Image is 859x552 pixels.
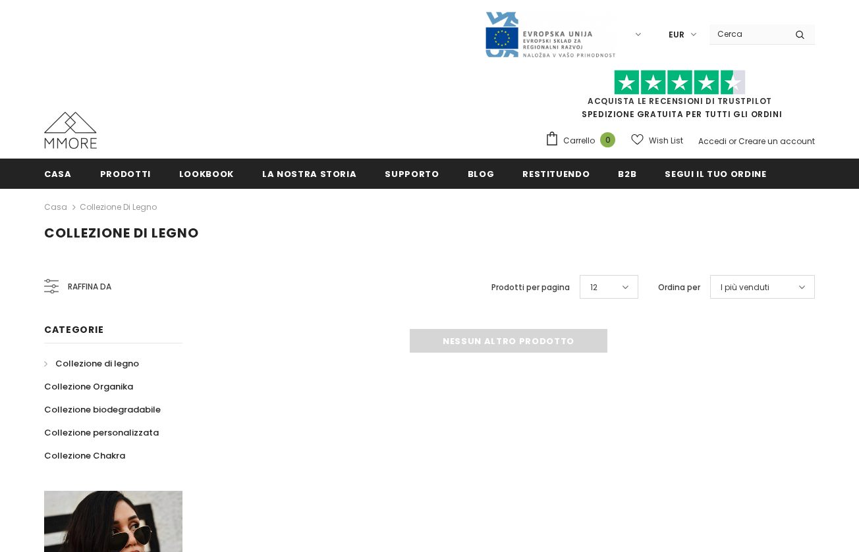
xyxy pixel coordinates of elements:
[468,159,495,188] a: Blog
[468,168,495,180] span: Blog
[522,168,590,180] span: Restituendo
[44,380,133,393] span: Collezione Organika
[563,134,595,147] span: Carrello
[80,201,157,213] a: Collezione di legno
[600,132,615,147] span: 0
[44,375,133,398] a: Collezione Organika
[614,70,746,95] img: Fidati di Pilot Stars
[262,168,356,180] span: La nostra storia
[665,168,766,180] span: Segui il tuo ordine
[44,403,161,416] span: Collezione biodegradabile
[44,421,159,444] a: Collezione personalizzata
[709,24,785,43] input: Search Site
[68,280,111,294] span: Raffina da
[262,159,356,188] a: La nostra storia
[484,11,616,59] img: Javni Razpis
[44,426,159,439] span: Collezione personalizzata
[385,159,439,188] a: supporto
[631,129,683,152] a: Wish List
[649,134,683,147] span: Wish List
[385,168,439,180] span: supporto
[484,28,616,39] a: Javni Razpis
[179,168,234,180] span: Lookbook
[522,159,590,188] a: Restituendo
[100,159,151,188] a: Prodotti
[658,281,700,294] label: Ordina per
[590,281,597,294] span: 12
[44,449,125,462] span: Collezione Chakra
[669,28,684,41] span: EUR
[665,159,766,188] a: Segui il tuo ordine
[729,136,736,147] span: or
[738,136,815,147] a: Creare un account
[179,159,234,188] a: Lookbook
[698,136,727,147] a: Accedi
[545,131,622,151] a: Carrello 0
[44,398,161,421] a: Collezione biodegradabile
[491,281,570,294] label: Prodotti per pagina
[44,159,72,188] a: Casa
[44,323,103,336] span: Categorie
[618,168,636,180] span: B2B
[44,352,139,375] a: Collezione di legno
[588,95,772,107] a: Acquista le recensioni di TrustPilot
[100,168,151,180] span: Prodotti
[545,76,815,120] span: SPEDIZIONE GRATUITA PER TUTTI GLI ORDINI
[44,168,72,180] span: Casa
[44,224,199,242] span: Collezione di legno
[721,281,769,294] span: I più venduti
[618,159,636,188] a: B2B
[44,112,97,149] img: Casi MMORE
[44,444,125,467] a: Collezione Chakra
[44,199,67,215] a: Casa
[55,357,139,370] span: Collezione di legno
